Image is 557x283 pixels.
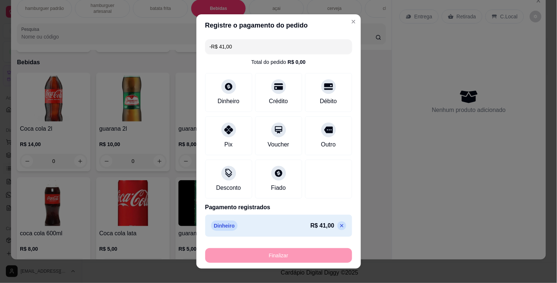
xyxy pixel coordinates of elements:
p: R$ 41,00 [311,221,334,230]
p: Pagamento registrados [205,203,352,212]
header: Registre o pagamento do pedido [196,14,361,36]
div: Voucher [268,140,289,149]
p: Dinheiro [211,221,238,231]
button: Close [348,16,359,28]
div: Total do pedido [251,58,305,66]
div: Crédito [269,97,288,106]
div: Pix [224,140,232,149]
div: Débito [320,97,337,106]
div: R$ 0,00 [287,58,305,66]
div: Fiado [271,184,286,192]
div: Desconto [216,184,241,192]
div: Dinheiro [218,97,240,106]
input: Ex.: hambúrguer de cordeiro [210,39,348,54]
div: Outro [321,140,336,149]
